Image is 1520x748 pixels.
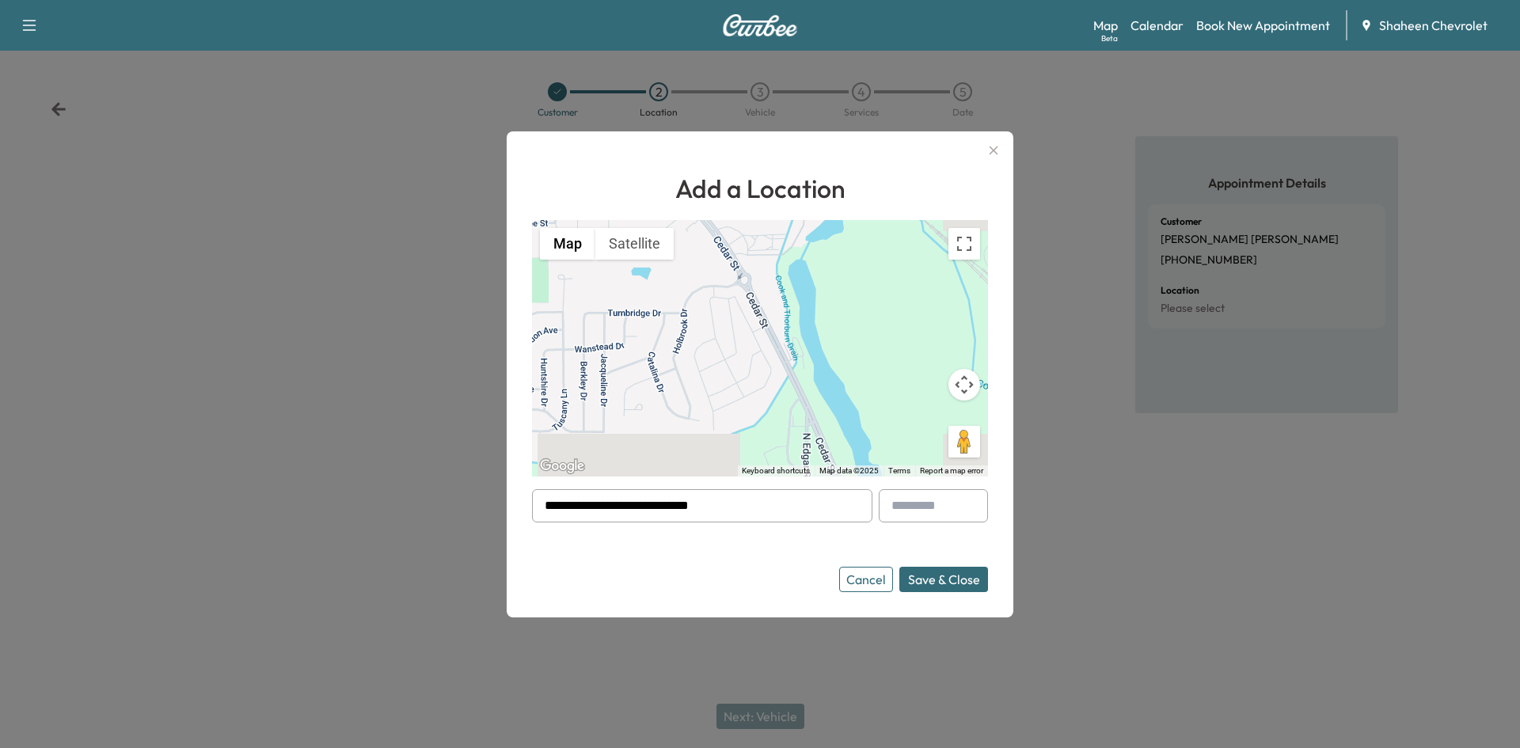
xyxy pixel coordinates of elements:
[722,14,798,36] img: Curbee Logo
[948,228,980,260] button: Toggle fullscreen view
[1130,16,1184,35] a: Calendar
[532,169,988,207] h1: Add a Location
[1093,16,1118,35] a: MapBeta
[1379,16,1488,35] span: Shaheen Chevrolet
[899,567,988,592] button: Save & Close
[1101,32,1118,44] div: Beta
[742,465,810,477] button: Keyboard shortcuts
[536,456,588,477] img: Google
[920,466,983,475] a: Report a map error
[819,466,879,475] span: Map data ©2025
[948,369,980,401] button: Map camera controls
[595,228,674,260] button: Show satellite imagery
[888,466,910,475] a: Terms (opens in new tab)
[540,228,595,260] button: Show street map
[536,456,588,477] a: Open this area in Google Maps (opens a new window)
[948,426,980,458] button: Drag Pegman onto the map to open Street View
[1196,16,1330,35] a: Book New Appointment
[839,567,893,592] button: Cancel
